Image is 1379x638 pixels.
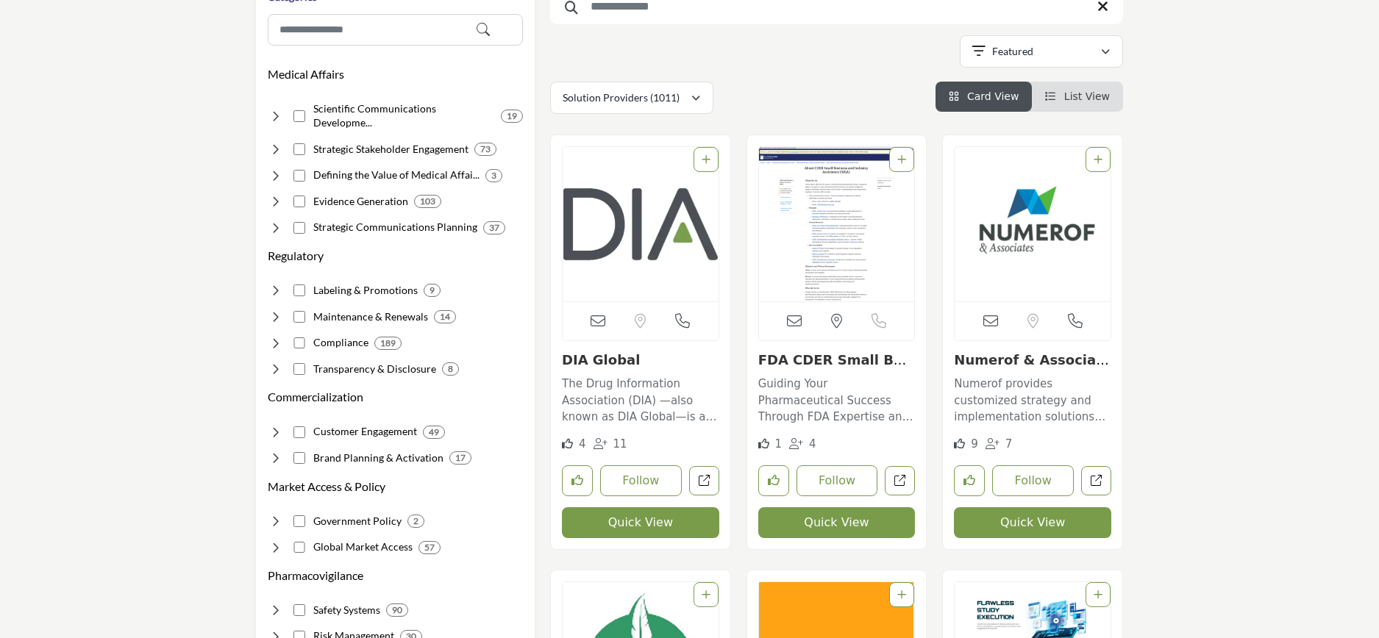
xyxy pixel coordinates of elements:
[702,589,710,601] a: Add To List
[897,589,906,601] a: Add To List
[407,515,424,528] div: 2 Results For Government Policy
[268,65,344,83] h3: Medical Affairs
[954,438,965,449] i: Likes
[430,285,435,295] b: 9
[293,170,305,182] input: Select Defining the Value of Medical Affairs checkbox
[293,143,305,155] input: Select Strategic Stakeholder Engagement checkbox
[594,436,627,453] div: Followers
[293,542,305,553] input: Select Global Market Access checkbox
[936,82,1033,112] li: Card View
[758,352,916,368] h3: FDA CDER Small Business and Industry Assistance (SBIA)
[600,465,682,496] button: Follow
[293,196,305,207] input: Select Evidence Generation checkbox
[313,335,368,350] h4: Compliance: Local and global regulatory compliance.
[413,516,418,526] b: 2
[562,376,719,426] p: The Drug Information Association (DIA) —also known as DIA Global—is a nonprofit, member-driven pr...
[440,312,450,322] b: 14
[1032,82,1123,112] li: List View
[293,426,305,438] input: Select Customer Engagement checkbox
[268,388,363,406] button: Commercialization
[293,363,305,375] input: Select Transparency & Disclosure checkbox
[758,352,911,384] a: FDA CDER Small Busin...
[971,437,978,451] span: 9
[374,337,402,350] div: 189 Results For Compliance
[954,372,1111,426] a: Numerof provides customized strategy and implementation solutions for market access, medical affa...
[954,507,1111,538] button: Quick View
[455,453,466,463] b: 17
[293,515,305,527] input: Select Government Policy checkbox
[423,426,445,439] div: 49 Results For Customer Engagement
[562,438,573,449] i: Likes
[313,603,380,617] h4: Safety Systems: Collecting, processing and analyzing safety data.
[702,154,710,165] a: Add To List
[885,466,915,496] a: Open fdasbia in new tab
[293,110,305,122] input: Select Scientific Communications Development checkbox
[758,372,916,426] a: Guiding Your Pharmaceutical Success Through FDA Expertise and Support The organization operates a...
[1045,90,1110,102] a: View List
[613,437,627,451] span: 11
[579,437,586,451] span: 4
[960,35,1123,68] button: Featured
[483,221,505,234] div: 37 Results For Strategic Communications Planning
[313,540,413,554] h4: Global Market Access: Achieving patient access and reimbursement globally.
[954,352,1111,368] h3: Numerof & Associates
[992,465,1074,496] button: Follow
[386,603,408,617] div: 90 Results For Safety Systems
[954,376,1111,426] p: Numerof provides customized strategy and implementation solutions for market access, medical affa...
[313,220,477,234] h4: Strategic Communications Planning: Developing publication plans demonstrating product benefits an...
[955,147,1111,301] img: Numerof & Associates
[501,110,523,123] div: 19 Results For Scientific Communications Development
[418,541,441,554] div: 57 Results For Global Market Access
[313,362,436,376] h4: Transparency & Disclosure: Transparency & Disclosure
[293,337,305,349] input: Select Compliance checkbox
[313,101,495,130] h4: Scientific Communications Development: Creating scientific content showcasing clinical evidence.
[380,338,396,348] b: 189
[550,82,713,114] button: Solution Providers (1011)
[420,196,435,207] b: 103
[759,147,915,301] img: FDA CDER Small Business and Industry Assistance (SBIA)
[1005,437,1013,451] span: 7
[313,283,418,298] h4: Labeling & Promotions: Determining safe product use specifications and claims.
[293,311,305,323] input: Select Maintenance & Renewals checkbox
[293,222,305,234] input: Select Strategic Communications Planning checkbox
[449,451,471,465] div: 17 Results For Brand Planning & Activation
[448,364,453,374] b: 8
[429,427,439,437] b: 49
[758,465,789,496] button: Like listing
[562,507,719,538] button: Quick View
[758,376,916,426] p: Guiding Your Pharmaceutical Success Through FDA Expertise and Support The organization operates a...
[424,542,435,553] b: 57
[992,44,1033,59] p: Featured
[268,567,363,584] button: Pharmacovigilance
[949,90,1019,102] a: View Card
[562,465,593,496] button: Like listing
[313,168,480,182] h4: Defining the Value of Medical Affairs
[474,143,496,156] div: 73 Results For Strategic Stakeholder Engagement
[563,147,719,301] a: Open Listing in new tab
[293,604,305,616] input: Select Safety Systems checkbox
[758,438,769,449] i: Like
[268,14,523,46] input: Search Category
[491,171,496,181] b: 3
[1081,466,1111,496] a: Open numerof in new tab
[313,309,428,324] h4: Maintenance & Renewals: Maintaining marketing authorizations and safety reporting.
[293,452,305,464] input: Select Brand Planning & Activation checkbox
[986,436,1013,453] div: Followers
[293,284,305,296] input: Select Labeling & Promotions checkbox
[434,310,456,323] div: 14 Results For Maintenance & Renewals
[954,352,1111,384] a: Numerof & Associates...
[392,605,402,615] b: 90
[424,284,441,297] div: 9 Results For Labeling & Promotions
[954,465,985,496] button: Like listing
[268,478,385,495] button: Market Access & Policy
[1094,154,1102,165] a: Add To List
[689,466,719,496] a: Open drug-information-association in new tab
[809,437,816,451] span: 4
[955,147,1111,301] a: Open Listing in new tab
[489,223,499,233] b: 37
[563,147,719,301] img: DIA Global
[1064,90,1110,102] span: List View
